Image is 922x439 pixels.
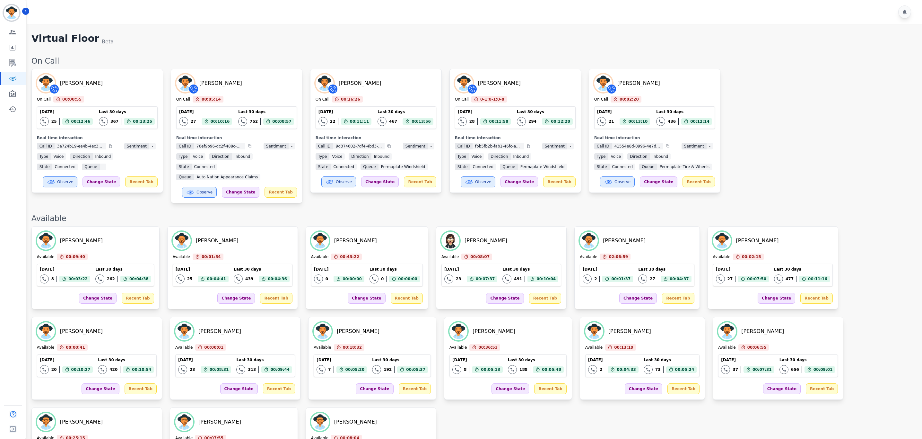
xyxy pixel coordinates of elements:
[384,367,392,372] div: 192
[455,135,576,140] div: Real time interaction
[31,33,99,46] h1: Virtual Floor
[232,153,253,160] span: inbound
[511,153,532,160] span: inbound
[543,176,575,187] div: Recent Tab
[372,357,428,363] div: Last 30 days
[176,153,190,160] span: Type
[250,119,258,124] div: 752
[52,164,78,170] span: connected
[476,276,495,282] span: 00:07:37
[774,267,830,272] div: Last 30 days
[122,293,154,304] div: Recent Tab
[583,267,633,272] div: [DATE]
[455,164,470,170] span: State
[4,5,19,21] img: Bordered avatar
[594,97,608,103] div: On Call
[316,153,330,160] span: Type
[31,213,916,224] div: Available
[176,174,194,180] span: Queue
[350,118,369,125] span: 00:11:11
[37,345,54,351] div: Available
[198,327,241,335] div: [PERSON_NAME]
[222,187,259,198] div: Change State
[617,79,660,87] div: [PERSON_NAME]
[191,119,196,124] div: 27
[60,79,103,87] div: [PERSON_NAME]
[289,143,295,149] span: -
[469,119,475,124] div: 28
[481,366,500,373] span: 00:05:13
[356,383,393,394] div: Change State
[173,254,190,260] div: Available
[199,79,242,87] div: [PERSON_NAME]
[736,237,779,245] div: [PERSON_NAME]
[68,276,88,282] span: 00:03:22
[265,187,297,198] div: Recent Tab
[51,153,66,160] span: voice
[617,366,636,373] span: 00:04:33
[93,153,114,160] span: inbound
[311,413,329,431] img: Avatar
[428,143,434,149] span: -
[502,267,558,272] div: Last 30 days
[234,267,290,272] div: Last 30 days
[349,153,371,160] span: Direction
[542,143,567,149] span: Sentiment
[348,293,385,304] div: Change State
[334,418,377,426] div: [PERSON_NAME]
[209,153,232,160] span: Direction
[37,164,52,170] span: State
[529,293,561,304] div: Recent Tab
[800,293,832,304] div: Recent Tab
[173,232,191,250] img: Avatar
[469,153,484,160] span: voice
[110,119,118,124] div: 367
[580,232,598,250] img: Avatar
[452,357,503,363] div: [DATE]
[752,366,772,373] span: 00:07:31
[337,327,379,335] div: [PERSON_NAME]
[747,276,766,282] span: 00:07:50
[742,254,761,260] span: 00:02:15
[329,153,345,160] span: voice
[610,164,636,170] span: connected
[713,232,731,250] img: Avatar
[806,383,838,394] div: Recent Tab
[721,357,774,363] div: [DATE]
[132,366,151,373] span: 00:10:54
[470,254,490,260] span: 00:08:07
[79,293,117,304] div: Change State
[124,143,149,149] span: Sentiment
[51,276,54,282] div: 8
[129,276,149,282] span: 00:04:38
[60,327,103,335] div: [PERSON_NAME]
[217,293,255,304] div: Change State
[763,383,801,394] div: Change State
[585,322,603,340] img: Avatar
[175,413,193,431] img: Avatar
[331,164,357,170] span: connected
[629,118,648,125] span: 00:13:10
[625,383,662,394] div: Change State
[567,143,574,149] span: -
[82,164,100,170] span: Queue
[95,267,151,272] div: Last 30 days
[406,366,425,373] span: 00:05:37
[528,119,536,124] div: 294
[444,267,497,272] div: [DATE]
[133,118,152,125] span: 00:13:25
[176,267,229,272] div: [DATE]
[449,345,467,351] div: Available
[655,367,661,372] div: 73
[238,109,294,114] div: Last 30 days
[747,344,767,351] span: 00:06:55
[639,164,657,170] span: Queue
[55,143,106,149] span: 3a724b19-ee4b-4ec3-880c-d020e134c057
[542,366,561,373] span: 00:05:48
[175,345,193,351] div: Available
[339,79,381,87] div: [PERSON_NAME]
[668,119,676,124] div: 436
[580,254,597,260] div: Available
[640,176,677,187] div: Change State
[594,74,612,92] img: Avatar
